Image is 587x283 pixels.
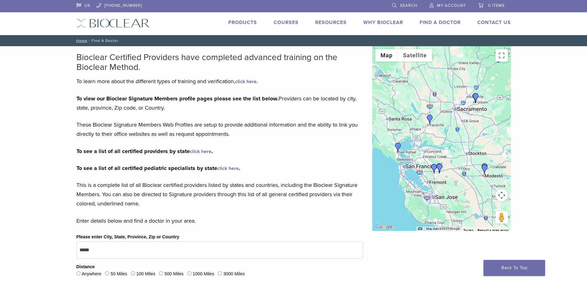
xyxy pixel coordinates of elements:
[435,164,445,173] div: Dr. John Chan
[375,49,398,62] button: Show street map
[363,19,403,26] a: Why Bioclear
[217,165,239,172] a: click here
[76,52,363,72] h2: Bioclear Certified Providers have completed advanced training on the Bioclear Method.
[471,93,480,103] div: Dr. Shaina Dimariano
[223,271,245,277] label: 3000 Miles
[76,95,279,102] strong: To view our Bioclear Signature Members profile pages please see the list below.
[235,79,257,85] a: click here
[495,189,508,201] button: Map camera controls
[434,163,444,173] div: Dr. Joshua Solomon
[228,19,257,26] a: Products
[76,19,149,28] img: Bioclear
[418,227,422,231] button: Keyboard shortcuts
[274,19,299,26] a: Courses
[74,38,88,43] a: Home
[480,164,490,174] div: Dr. Alexandra Hebert
[76,77,363,86] p: To learn more about the different types of training and verification, .
[374,223,394,231] img: Google
[193,271,214,277] label: 1000 Miles
[190,148,211,155] a: click here
[495,211,508,224] button: Drag Pegman onto the map to open Street View
[72,35,516,46] nav: Find A Doctor
[76,120,363,139] p: These Bioclear Signature Members Web Profiles are setup to provide additional information and the...
[76,180,363,208] p: This is a complete list of all Bioclear certified providers listed by states and countries, inclu...
[76,216,363,225] p: Enter details below and find a doctor in your area.
[76,264,95,270] legend: Distance
[425,115,435,124] div: Dr. Reza Moezi
[400,3,417,8] span: Search
[374,223,394,231] a: Open this area in Google Maps (opens a new window)
[393,143,403,152] div: Dr. Dipa Cappelen
[420,19,461,26] a: Find A Doctor
[76,165,240,172] strong: To see a list of all certified pediatric specialists by state .
[429,164,439,174] div: Dr. Maggie Chao
[437,3,466,8] span: My Account
[426,227,460,230] span: Map data ©2025 Google
[478,228,509,232] a: Report a map error
[165,271,184,277] label: 500 Miles
[76,234,179,241] label: Please enter City, State, Province, Zip or Country
[111,271,127,277] label: 50 Miles
[488,3,505,8] span: 0 items
[480,163,490,173] div: Dr. Sharokina Eshaghi
[463,228,474,232] a: Terms (opens in new tab)
[76,94,363,112] p: Providers can be located by city, state, province, Zip code, or Country.
[82,271,101,277] label: Anywhere
[315,19,347,26] a: Resources
[495,49,508,62] button: Toggle fullscreen view
[483,260,545,276] a: Back To Top
[136,271,155,277] label: 100 Miles
[477,19,511,26] a: Contact Us
[88,39,92,42] span: /
[471,93,481,103] div: Dr. Julianne Digiorno
[398,49,432,62] button: Show satellite imagery
[76,148,213,155] strong: To see a list of all certified providers by state .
